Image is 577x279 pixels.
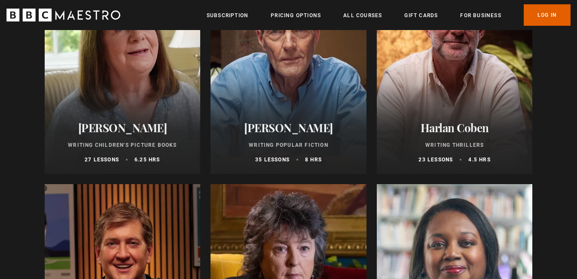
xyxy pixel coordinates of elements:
h2: [PERSON_NAME] [221,121,356,134]
p: 27 lessons [85,156,119,164]
a: Pricing Options [271,11,321,20]
a: For business [460,11,501,20]
p: 4.5 hrs [468,156,490,164]
p: 35 lessons [255,156,290,164]
a: All Courses [343,11,382,20]
p: 8 hrs [305,156,322,164]
svg: BBC Maestro [6,9,120,21]
h2: Harlan Coben [387,121,522,134]
a: Log In [524,4,571,26]
nav: Primary [207,4,571,26]
p: Writing Children's Picture Books [55,141,190,149]
a: Gift Cards [404,11,438,20]
a: Subscription [207,11,248,20]
p: 6.25 hrs [134,156,160,164]
p: Writing Popular Fiction [221,141,356,149]
h2: [PERSON_NAME] [55,121,190,134]
p: 23 lessons [418,156,453,164]
p: Writing Thrillers [387,141,522,149]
